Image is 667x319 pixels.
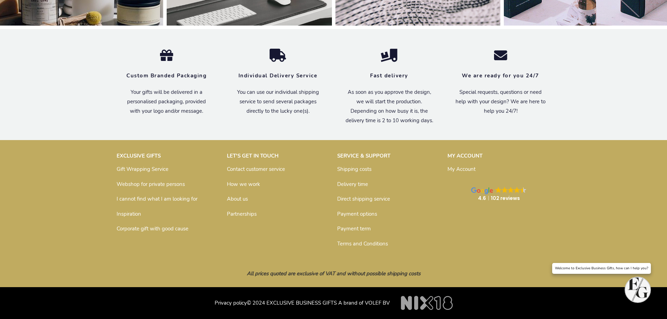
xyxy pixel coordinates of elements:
[247,270,421,277] em: All prices quoted are exclusive of VAT and without possible shipping costs
[471,187,493,194] img: Google
[215,299,247,306] a: Privacy policy
[227,181,260,188] a: How we work
[502,187,508,193] img: Google
[495,187,501,193] img: Google
[337,210,377,217] a: Payment options
[370,72,408,79] strong: Fast delivery
[447,180,551,209] a: Google GoogleGoogleGoogleGoogleGoogle 4.6102 reviews
[227,210,257,217] a: Partnerships
[462,72,539,79] strong: We are ready for you 24/7
[117,225,188,232] a: Corporate gift with good cause
[344,88,435,125] p: As soon as you approve the design, we will start the production. Depending on how busy it is, the...
[227,166,285,173] a: Contact customer service
[401,296,453,310] img: NIX18
[520,187,526,193] img: Google
[478,195,520,202] strong: 4.6 102 reviews
[126,72,207,79] strong: Custom Branded Packaging
[121,88,212,116] p: Your gifts will be delivered in a personalised packaging, provided with your logo and/or message.
[238,72,318,79] strong: Individual Delivery Service
[447,166,475,173] a: My Account
[117,166,168,173] a: Gift Wrapping Service
[233,88,323,116] p: You can use our individual shipping service to send several packages directly to the lucky one(s).
[117,195,197,202] a: I cannot find what I am looking for
[337,152,390,159] strong: SERVICE & SUPPORT
[337,195,390,202] a: Direct shipping service
[337,225,371,232] a: Payment term
[117,181,185,188] a: Webshop for private persons
[337,166,371,173] a: Shipping costs
[117,291,551,308] p: © 2024 EXCLUSIVE BUSINESS GIFTS A brand of VOLEF BV
[117,210,141,217] a: Inspiration
[508,187,514,193] img: Google
[456,88,546,116] p: Special requests, questions or need help with your design? We are here to help you 24/7!
[117,152,161,159] strong: EXCLUSIVE GIFTS
[337,181,368,188] a: Delivery time
[227,152,279,159] strong: LET'S GET IN TOUCH
[514,187,520,193] img: Google
[447,152,482,159] strong: MY ACCOUNT
[337,240,388,247] a: Terms and Conditions
[227,195,248,202] a: About us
